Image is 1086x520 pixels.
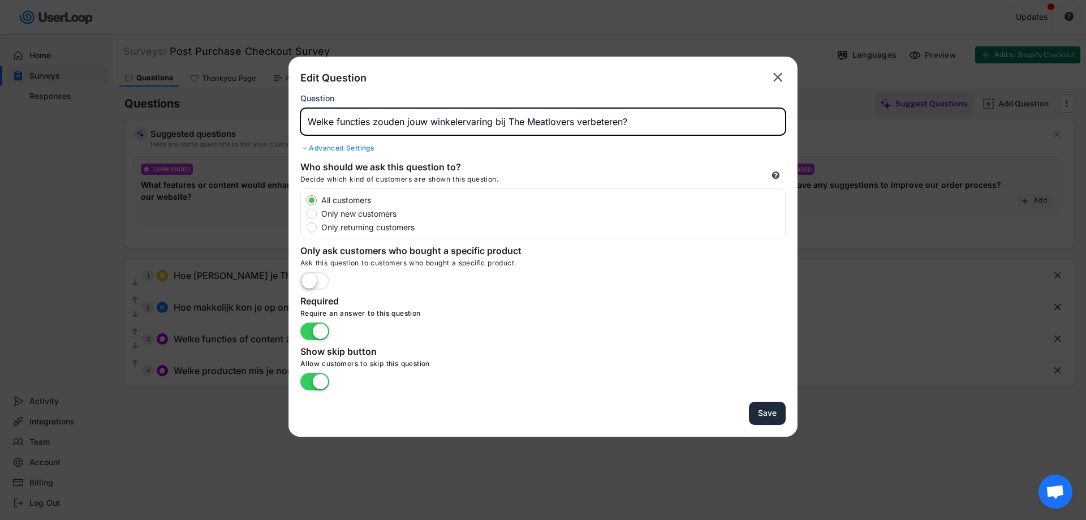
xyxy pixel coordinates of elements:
[300,71,367,85] div: Edit Question
[300,108,786,135] input: Type your question here...
[1038,475,1072,509] div: Open chat
[773,69,783,85] text: 
[318,196,785,204] label: All customers
[300,93,334,104] div: Question
[300,295,527,309] div: Required
[300,309,640,323] div: Require an answer to this question
[300,359,640,373] div: Allow customers to skip this question
[749,402,786,425] button: Save
[318,210,785,218] label: Only new customers
[770,68,786,87] button: 
[300,161,527,175] div: Who should we ask this question to?
[300,346,527,359] div: Show skip button
[300,245,527,259] div: Only ask customers who bought a specific product
[318,224,785,231] label: Only returning customers
[300,175,583,188] div: Decide which kind of customers are shown this question.
[300,259,786,272] div: Ask this question to customers who bought a specific product.
[300,144,786,153] div: Advanced Settings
